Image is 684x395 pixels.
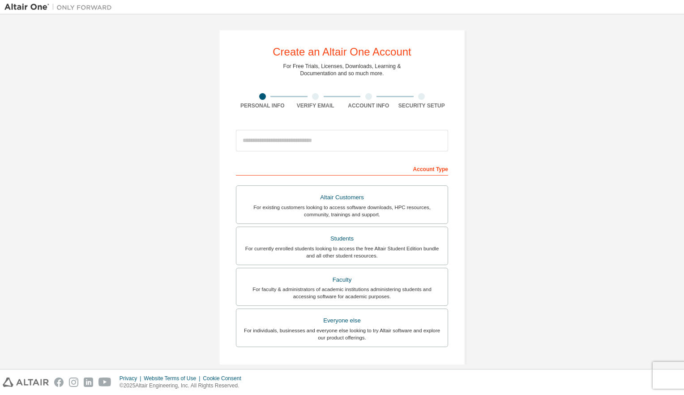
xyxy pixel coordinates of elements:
div: Cookie Consent [203,375,246,382]
div: Account Info [342,102,395,109]
div: For currently enrolled students looking to access the free Altair Student Edition bundle and all ... [242,245,442,259]
div: For faculty & administrators of academic institutions administering students and accessing softwa... [242,286,442,300]
div: For existing customers looking to access software downloads, HPC resources, community, trainings ... [242,204,442,218]
div: Everyone else [242,314,442,327]
div: Personal Info [236,102,289,109]
img: instagram.svg [69,378,78,387]
div: Your Profile [236,361,448,375]
div: For individuals, businesses and everyone else looking to try Altair software and explore our prod... [242,327,442,341]
img: youtube.svg [98,378,111,387]
div: For Free Trials, Licenses, Downloads, Learning & Documentation and so much more. [283,63,401,77]
img: facebook.svg [54,378,64,387]
img: linkedin.svg [84,378,93,387]
div: Account Type [236,161,448,176]
div: Altair Customers [242,191,442,204]
img: Altair One [4,3,116,12]
img: altair_logo.svg [3,378,49,387]
div: Students [242,232,442,245]
div: Faculty [242,274,442,286]
div: Website Terms of Use [144,375,203,382]
div: Security Setup [395,102,449,109]
div: Create an Altair One Account [273,47,411,57]
div: Privacy [120,375,144,382]
div: Verify Email [289,102,342,109]
p: © 2025 Altair Engineering, Inc. All Rights Reserved. [120,382,247,390]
